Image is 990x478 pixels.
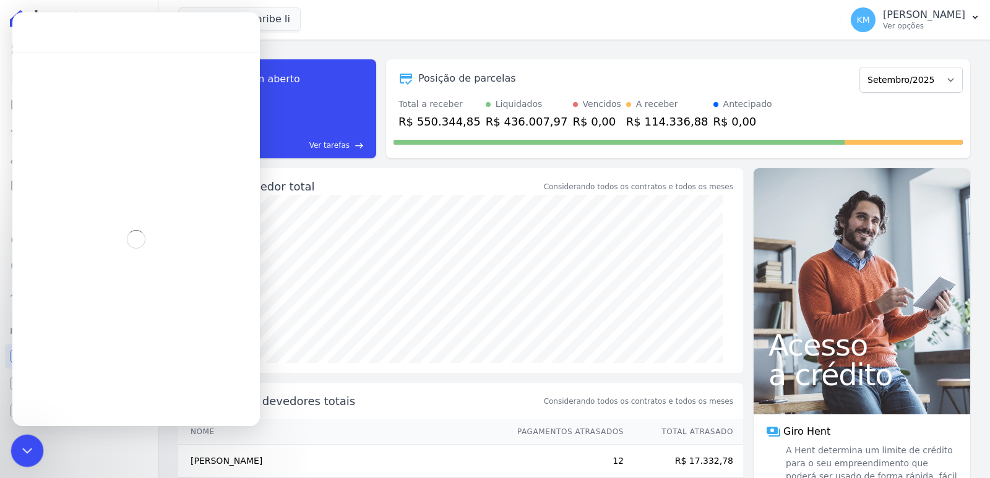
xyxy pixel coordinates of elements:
button: Ilhas Do Caribe Ii [178,7,301,31]
div: A receber [636,98,678,111]
a: Conta Hent [5,371,153,396]
th: Nome [178,419,506,445]
div: Plataformas [10,324,148,339]
span: Ver tarefas [309,140,350,151]
span: Acesso [768,330,955,360]
span: KM [856,15,869,24]
a: Ver tarefas east [252,140,364,151]
div: R$ 114.336,88 [626,113,708,130]
a: Lotes [5,119,153,143]
td: [PERSON_NAME] [178,445,506,478]
div: R$ 0,00 [713,113,772,130]
div: Liquidados [496,98,543,111]
a: Recebíveis [5,344,153,369]
a: Crédito [5,228,153,252]
span: Considerando todos os contratos e todos os meses [544,396,733,407]
span: a crédito [768,360,955,390]
p: Ver opções [883,21,965,31]
p: [PERSON_NAME] [883,9,965,21]
a: Minha Carteira [5,173,153,198]
a: Troca de Arquivos [5,282,153,307]
span: Principais devedores totais [205,393,541,409]
span: Giro Hent [783,424,830,439]
iframe: Intercom live chat [12,12,260,426]
div: R$ 0,00 [573,113,621,130]
iframe: Intercom live chat [11,435,44,467]
th: Total Atrasado [624,419,743,445]
th: Pagamentos Atrasados [506,419,624,445]
a: Negativação [5,255,153,280]
div: Posição de parcelas [418,71,516,86]
span: east [355,141,364,150]
button: KM [PERSON_NAME] Ver opções [841,2,990,37]
a: Parcelas [5,92,153,116]
div: Vencidos [583,98,621,111]
div: Antecipado [723,98,772,111]
a: Clientes [5,146,153,171]
a: Visão Geral [5,37,153,62]
div: Total a receber [398,98,481,111]
div: Considerando todos os contratos e todos os meses [544,181,733,192]
a: Contratos [5,64,153,89]
td: 12 [506,445,624,478]
a: Transferências [5,200,153,225]
div: Saldo devedor total [205,178,541,195]
div: R$ 550.344,85 [398,113,481,130]
td: R$ 17.332,78 [624,445,743,478]
div: R$ 436.007,97 [486,113,568,130]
